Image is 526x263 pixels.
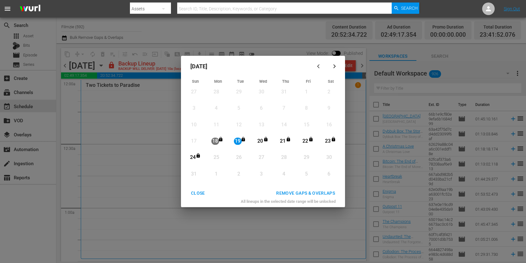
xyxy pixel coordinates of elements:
img: ans4CAIJ8jUAAAAAAAAAAAAAAAAAAAAAAAAgQb4GAAAAAAAAAAAAAAAAAAAAAAAAJMjXAAAAAAAAAAAAAAAAAAAAAAAAgAT5G... [15,2,45,16]
div: 8 [302,105,310,112]
div: 21 [279,138,287,145]
button: REMOVE GAPS & OVERLAPS [269,187,343,199]
div: 7 [280,105,288,112]
div: 20 [256,138,264,145]
div: 15 [302,121,310,129]
span: Fri [306,79,311,84]
div: 9 [325,105,333,112]
div: All lineups in the selected date range will be unlocked [183,199,343,207]
div: 17 [190,138,198,145]
div: 3 [257,171,265,178]
div: 2 [325,88,333,96]
div: REMOVE GAPS & OVERLAPS [271,189,340,197]
div: 5 [302,171,310,178]
div: 4 [280,171,288,178]
div: 27 [190,88,198,96]
span: Search [401,3,418,14]
div: 2 [235,171,243,178]
button: CLOSE [183,187,213,199]
div: [DATE] [184,59,312,74]
div: 23 [324,138,332,145]
div: 30 [325,154,333,161]
div: 18 [211,138,219,145]
div: 28 [212,88,220,96]
div: 16 [325,121,333,129]
div: 29 [235,88,243,96]
span: Sun [192,79,199,84]
div: 12 [235,121,243,129]
div: 22 [302,138,309,145]
div: 26 [235,154,243,161]
a: Sign Out [504,6,520,11]
div: 29 [302,154,310,161]
div: 14 [280,121,288,129]
span: Tue [237,79,244,84]
div: 25 [212,154,220,161]
div: 6 [325,171,333,178]
div: 30 [257,88,265,96]
div: CLOSE [186,189,210,197]
div: 11 [212,121,220,129]
div: 28 [280,154,288,161]
div: 6 [257,105,265,112]
div: 24 [189,154,197,161]
div: 3 [190,105,198,112]
div: 4 [212,105,220,112]
div: 1 [212,171,220,178]
div: 31 [190,171,198,178]
span: menu [4,5,11,13]
span: Mon [214,79,222,84]
div: 13 [257,121,265,129]
span: Thu [282,79,289,84]
div: 27 [257,154,265,161]
div: 5 [235,105,243,112]
span: Sat [328,79,334,84]
div: Month View [184,77,342,184]
div: 19 [234,138,242,145]
div: 31 [280,88,288,96]
div: 10 [190,121,198,129]
div: 1 [302,88,310,96]
span: Wed [259,79,267,84]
